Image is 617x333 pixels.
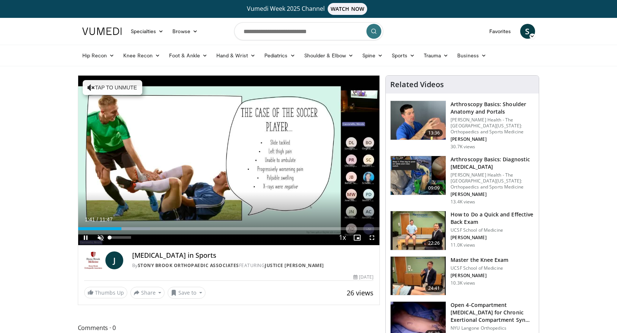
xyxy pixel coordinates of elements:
h3: Arthroscopy Basics: Shoulder Anatomy and Portals [451,101,534,115]
span: 09:09 [425,184,443,192]
h3: Master the Knee Exam [451,256,508,264]
a: Shoulder & Elbow [300,48,358,63]
span: 22:26 [425,240,443,247]
p: [PERSON_NAME] [451,273,508,279]
a: Favorites [485,24,516,39]
a: Hand & Wrist [212,48,260,63]
h3: How to Do a Quick and Effective Back Exam [451,211,534,226]
a: Vumedi Week 2025 ChannelWATCH NOW [83,3,534,15]
p: 10.3K views [451,280,475,286]
button: Fullscreen [365,230,379,245]
p: [PERSON_NAME] [451,191,534,197]
a: Thumbs Up [84,287,127,298]
a: 09:09 Arthroscopy Basics: Diagnostic [MEDICAL_DATA] [PERSON_NAME] Health - The [GEOGRAPHIC_DATA][... [390,156,534,205]
span: Comments 0 [78,323,380,333]
img: Stony Brook Orthopaedic Associates [84,251,102,269]
a: Sports [387,48,419,63]
button: Share [130,287,165,299]
img: 5866c4ed-3974-4147-8369-9a923495f326.150x105_q85_crop-smart_upscale.jpg [391,257,446,295]
p: 11.0K views [451,242,475,248]
a: Hip Recon [78,48,119,63]
span: 1:41 [85,216,95,222]
h3: Arthroscopy Basics: Diagnostic [MEDICAL_DATA] [451,156,534,171]
button: Save to [168,287,206,299]
button: Unmute [93,230,108,245]
img: 80b9674e-700f-42d5-95ff-2772df9e177e.jpeg.150x105_q85_crop-smart_upscale.jpg [391,156,446,195]
a: 22:26 How to Do a Quick and Effective Back Exam UCSF School of Medicine [PERSON_NAME] 11.0K views [390,211,534,250]
h4: [MEDICAL_DATA] in Sports [132,251,373,260]
p: NYU Langone Orthopedics [451,325,534,331]
p: [PERSON_NAME] [451,136,534,142]
a: Justice [PERSON_NAME] [265,262,324,269]
img: badd6cc1-85db-4728-89db-6dde3e48ba1d.150x105_q85_crop-smart_upscale.jpg [391,211,446,250]
a: Foot & Ankle [165,48,212,63]
p: UCSF School of Medicine [451,265,508,271]
p: 13.4K views [451,199,475,205]
span: WATCH NOW [328,3,367,15]
span: 26 views [347,288,373,297]
button: Tap to unmute [83,80,142,95]
a: Spine [358,48,387,63]
h3: Open 4-Compartment [MEDICAL_DATA] for Chronic Exertional Compartment Syn… [451,301,534,324]
a: Business [453,48,491,63]
img: 9534a039-0eaa-4167-96cf-d5be049a70d8.150x105_q85_crop-smart_upscale.jpg [391,101,446,140]
button: Pause [78,230,93,245]
img: VuMedi Logo [82,28,122,35]
a: Stony Brook Orthopaedic Associates [138,262,239,269]
div: By FEATURING [132,262,373,269]
p: [PERSON_NAME] Health - The [GEOGRAPHIC_DATA][US_STATE]: Orthopaedics and Sports Medicine [451,117,534,135]
p: [PERSON_NAME] [451,235,534,241]
span: 24:41 [425,285,443,292]
a: Knee Recon [119,48,165,63]
a: Browse [168,24,202,39]
button: Playback Rate [335,230,350,245]
p: [PERSON_NAME] Health - The [GEOGRAPHIC_DATA][US_STATE]: Orthopaedics and Sports Medicine [451,172,534,190]
div: [DATE] [353,274,373,280]
input: Search topics, interventions [234,22,383,40]
button: Enable picture-in-picture mode [350,230,365,245]
a: S [520,24,535,39]
a: Specialties [126,24,168,39]
span: 13:36 [425,129,443,137]
a: Trauma [419,48,453,63]
a: 24:41 Master the Knee Exam UCSF School of Medicine [PERSON_NAME] 10.3K views [390,256,534,296]
a: J [105,251,123,269]
span: 11:47 [99,216,112,222]
p: UCSF School of Medicine [451,227,534,233]
h4: Related Videos [390,80,444,89]
a: Pediatrics [260,48,300,63]
div: Progress Bar [78,227,380,230]
div: Volume Level [110,236,131,239]
a: 13:36 Arthroscopy Basics: Shoulder Anatomy and Portals [PERSON_NAME] Health - The [GEOGRAPHIC_DAT... [390,101,534,150]
video-js: Video Player [78,76,380,245]
span: / [97,216,98,222]
p: 30.7K views [451,144,475,150]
